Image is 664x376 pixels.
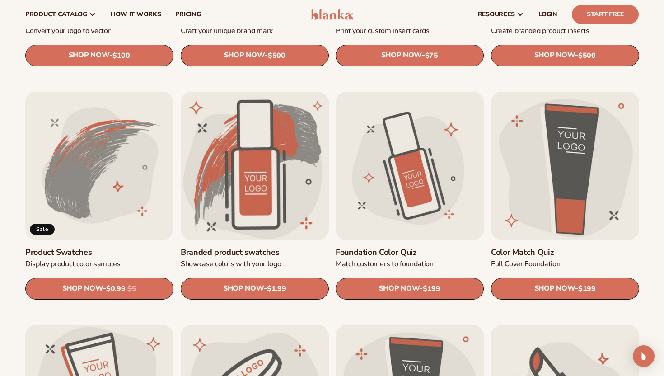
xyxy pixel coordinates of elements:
[478,11,515,18] span: resources
[112,52,130,60] span: $100
[538,11,557,18] span: LOGIN
[381,51,422,60] span: SHOP NOW
[534,51,575,60] span: SHOP NOW
[181,247,329,257] a: Branded product swatches
[379,284,420,293] span: SHOP NOW
[267,285,286,293] span: $1.99
[491,45,639,66] a: SHOP NOW- $500
[127,285,136,293] s: $5
[224,51,264,60] span: SHOP NOW
[491,247,639,257] a: Color Match Quiz
[25,278,173,300] a: SHOP NOW- $0.99 $5
[181,45,329,66] a: SHOP NOW- $500
[111,11,161,18] span: How It Works
[491,278,639,300] a: SHOP NOW- $199
[578,52,595,60] span: $500
[223,284,263,293] span: SHOP NOW
[69,51,109,60] span: SHOP NOW
[633,345,655,367] div: Open Intercom Messenger
[25,247,173,257] a: Product Swatches
[423,285,440,293] span: $199
[336,45,484,66] a: SHOP NOW- $75
[25,45,173,66] a: SHOP NOW- $100
[62,284,103,293] span: SHOP NOW
[311,9,354,20] img: logo
[425,52,438,60] span: $75
[181,278,329,300] a: SHOP NOW- $1.99
[336,278,484,300] a: SHOP NOW- $199
[106,285,125,293] span: $0.99
[336,247,484,257] a: Foundation Color Quiz
[25,11,87,18] span: product catalog
[572,5,639,24] a: Start Free
[534,284,575,293] span: SHOP NOW
[267,52,285,60] span: $500
[175,11,201,18] span: pricing
[578,285,595,293] span: $199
